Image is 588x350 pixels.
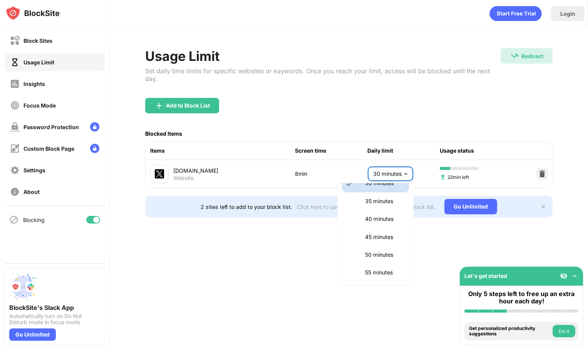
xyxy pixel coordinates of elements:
p: 50 minutes [365,251,404,259]
p: 35 minutes [365,197,404,205]
p: 45 minutes [365,233,404,241]
p: 40 minutes [365,215,404,223]
p: 30 minutes [365,179,404,187]
p: 55 minutes [365,268,404,277]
